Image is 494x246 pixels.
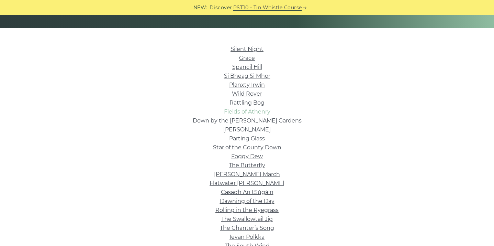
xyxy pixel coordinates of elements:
a: PST10 - Tin Whistle Course [233,4,302,12]
a: Down by the [PERSON_NAME] Gardens [193,117,302,124]
a: The Chanter’s Song [220,225,274,231]
a: [PERSON_NAME] [223,126,271,133]
a: Si­ Bheag Si­ Mhor [224,73,270,79]
span: NEW: [193,4,207,12]
a: Spancil Hill [232,64,262,70]
a: Parting Glass [229,135,265,142]
a: Casadh An tSúgáin [221,189,273,195]
span: Discover [210,4,232,12]
a: Fields of Athenry [224,108,270,115]
a: Rattling Bog [229,99,265,106]
a: Foggy Dew [231,153,263,160]
a: [PERSON_NAME] March [214,171,280,178]
a: Planxty Irwin [229,82,265,88]
a: The Swallowtail Jig [221,216,273,222]
a: Dawning of the Day [220,198,274,204]
a: Star of the County Down [213,144,281,151]
a: The Butterfly [229,162,265,169]
a: Ievan Polkka [229,234,265,240]
a: Wild Rover [232,90,262,97]
a: Rolling in the Ryegrass [215,207,279,213]
a: Silent Night [231,46,263,52]
a: Grace [239,55,255,61]
a: Flatwater [PERSON_NAME] [210,180,284,186]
